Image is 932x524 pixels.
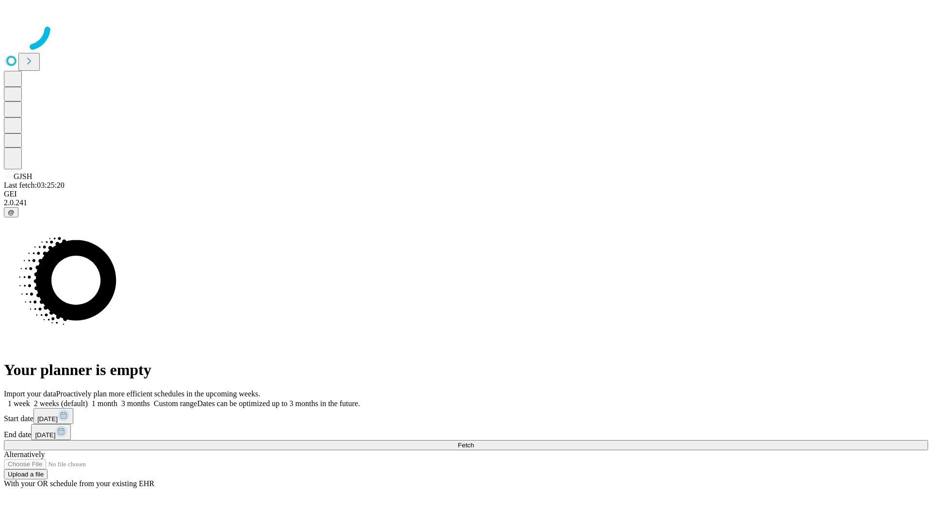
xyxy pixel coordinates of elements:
[121,399,150,408] span: 3 months
[197,399,360,408] span: Dates can be optimized up to 3 months in the future.
[33,408,73,424] button: [DATE]
[31,424,71,440] button: [DATE]
[4,181,65,189] span: Last fetch: 03:25:20
[4,479,154,488] span: With your OR schedule from your existing EHR
[4,190,928,198] div: GEI
[4,207,18,217] button: @
[35,431,55,439] span: [DATE]
[92,399,117,408] span: 1 month
[4,440,928,450] button: Fetch
[14,172,32,180] span: GJSH
[4,469,48,479] button: Upload a file
[4,408,928,424] div: Start date
[8,399,30,408] span: 1 week
[4,390,56,398] span: Import your data
[8,209,15,216] span: @
[4,424,928,440] div: End date
[4,450,45,458] span: Alternatively
[458,442,474,449] span: Fetch
[34,399,88,408] span: 2 weeks (default)
[56,390,260,398] span: Proactively plan more efficient schedules in the upcoming weeks.
[4,198,928,207] div: 2.0.241
[154,399,197,408] span: Custom range
[4,361,928,379] h1: Your planner is empty
[37,415,58,423] span: [DATE]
